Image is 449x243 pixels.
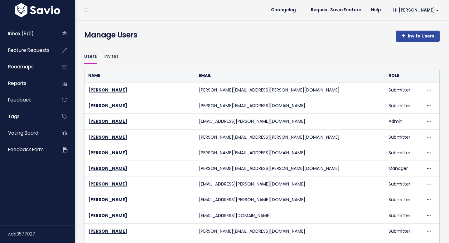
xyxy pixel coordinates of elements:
a: Feature Requests [2,43,52,57]
td: [EMAIL_ADDRESS][PERSON_NAME][DOMAIN_NAME] [195,114,385,129]
span: Reports [8,80,27,87]
td: Submitter [385,98,422,114]
span: Tags [8,113,20,120]
td: Submitter [385,192,422,208]
span: Voting Board [8,130,38,136]
a: [PERSON_NAME] [88,150,127,156]
span: Changelog [271,8,296,12]
td: [EMAIL_ADDRESS][PERSON_NAME][DOMAIN_NAME] [195,192,385,208]
td: Admin [385,114,422,129]
a: Invites [104,49,118,64]
a: Users [84,49,97,64]
a: Hi [PERSON_NAME] [386,5,444,15]
td: [PERSON_NAME][EMAIL_ADDRESS][PERSON_NAME][DOMAIN_NAME] [195,161,385,176]
span: Roadmaps [8,63,34,70]
a: [PERSON_NAME] [88,134,127,140]
a: Inbox (8/0) [2,27,52,41]
a: Roadmaps [2,60,52,74]
img: logo-white.9d6f32f41409.svg [13,3,62,17]
span: Hi [PERSON_NAME] [393,8,439,12]
a: [PERSON_NAME] [88,212,127,219]
a: Feedback form [2,142,52,157]
a: Tags [2,109,52,124]
a: [PERSON_NAME] [88,196,127,203]
span: Feedback [8,97,31,103]
a: [PERSON_NAME] [88,181,127,187]
th: Name [84,69,195,82]
a: Feedback [2,93,52,107]
h4: Manage Users [84,29,137,41]
div: v.dd3577027 [7,226,75,242]
span: Feature Requests [8,47,50,53]
a: [PERSON_NAME] [88,165,127,171]
a: [PERSON_NAME] [88,87,127,93]
td: [PERSON_NAME][EMAIL_ADDRESS][PERSON_NAME][DOMAIN_NAME] [195,82,385,98]
th: Role [385,69,422,82]
th: Email [195,69,385,82]
a: Voting Board [2,126,52,140]
a: [PERSON_NAME] [88,228,127,234]
td: [PERSON_NAME][EMAIL_ADDRESS][DOMAIN_NAME] [195,223,385,239]
td: Submitter [385,223,422,239]
a: Reports [2,76,52,91]
td: Submitter [385,208,422,223]
td: [PERSON_NAME][EMAIL_ADDRESS][DOMAIN_NAME] [195,98,385,114]
td: [PERSON_NAME][EMAIL_ADDRESS][PERSON_NAME][DOMAIN_NAME] [195,129,385,145]
span: Inbox (8/0) [8,30,34,37]
a: [PERSON_NAME] [88,118,127,124]
td: Submitter [385,129,422,145]
a: Request Savio Feature [306,5,366,15]
a: Invite Users [396,31,440,42]
td: [EMAIL_ADDRESS][DOMAIN_NAME] [195,208,385,223]
td: Manager [385,161,422,176]
a: [PERSON_NAME] [88,102,127,109]
td: Submitter [385,145,422,161]
td: [EMAIL_ADDRESS][PERSON_NAME][DOMAIN_NAME] [195,176,385,192]
td: [PERSON_NAME][EMAIL_ADDRESS][DOMAIN_NAME] [195,145,385,161]
span: Feedback form [8,146,44,153]
a: Help [366,5,386,15]
td: Submitter [385,176,422,192]
td: Submitter [385,82,422,98]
